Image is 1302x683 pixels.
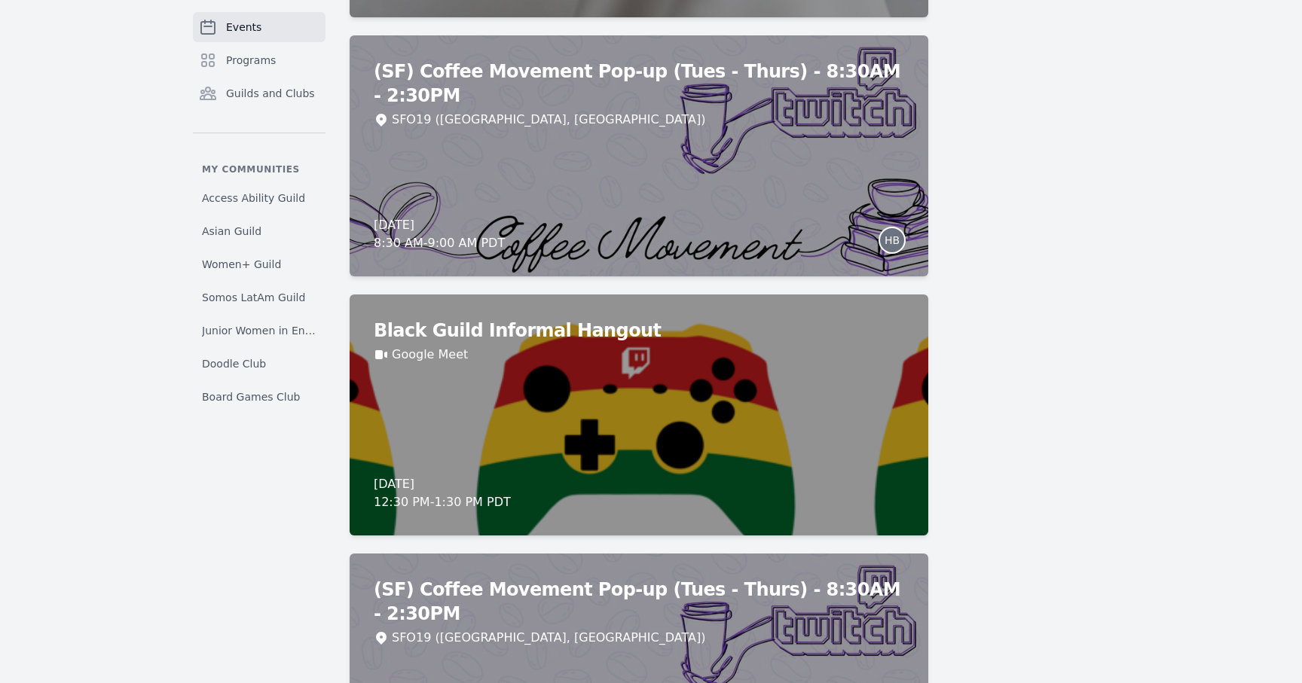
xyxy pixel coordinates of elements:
[193,350,325,377] a: Doodle Club
[392,111,705,129] div: SFO19 ([GEOGRAPHIC_DATA], [GEOGRAPHIC_DATA])
[350,35,928,276] a: (SF) Coffee Movement Pop-up (Tues - Thurs) - 8:30AM - 2:30PMSFO19 ([GEOGRAPHIC_DATA], [GEOGRAPHIC...
[374,59,904,108] h2: (SF) Coffee Movement Pop-up (Tues - Thurs) - 8:30AM - 2:30PM
[202,323,316,338] span: Junior Women in Engineering Club
[374,475,511,511] div: [DATE] 12:30 PM - 1:30 PM PDT
[202,257,281,272] span: Women+ Guild
[202,191,305,206] span: Access Ability Guild
[193,383,325,410] a: Board Games Club
[202,356,266,371] span: Doodle Club
[202,389,300,404] span: Board Games Club
[193,12,325,42] a: Events
[202,224,261,239] span: Asian Guild
[374,319,904,343] h2: Black Guild Informal Hangout
[193,45,325,75] a: Programs
[226,53,276,68] span: Programs
[193,218,325,245] a: Asian Guild
[374,216,505,252] div: [DATE] 8:30 AM - 9:00 AM PDT
[226,86,315,101] span: Guilds and Clubs
[392,629,705,647] div: SFO19 ([GEOGRAPHIC_DATA], [GEOGRAPHIC_DATA])
[193,184,325,212] a: Access Ability Guild
[193,163,325,175] p: My communities
[226,20,261,35] span: Events
[193,78,325,108] a: Guilds and Clubs
[193,317,325,344] a: Junior Women in Engineering Club
[193,284,325,311] a: Somos LatAm Guild
[885,235,900,245] span: HB
[193,251,325,278] a: Women+ Guild
[374,578,904,626] h2: (SF) Coffee Movement Pop-up (Tues - Thurs) - 8:30AM - 2:30PM
[392,346,468,364] a: Google Meet
[193,12,325,410] nav: Sidebar
[202,290,305,305] span: Somos LatAm Guild
[350,294,928,535] a: Black Guild Informal HangoutGoogle Meet[DATE]12:30 PM-1:30 PM PDT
